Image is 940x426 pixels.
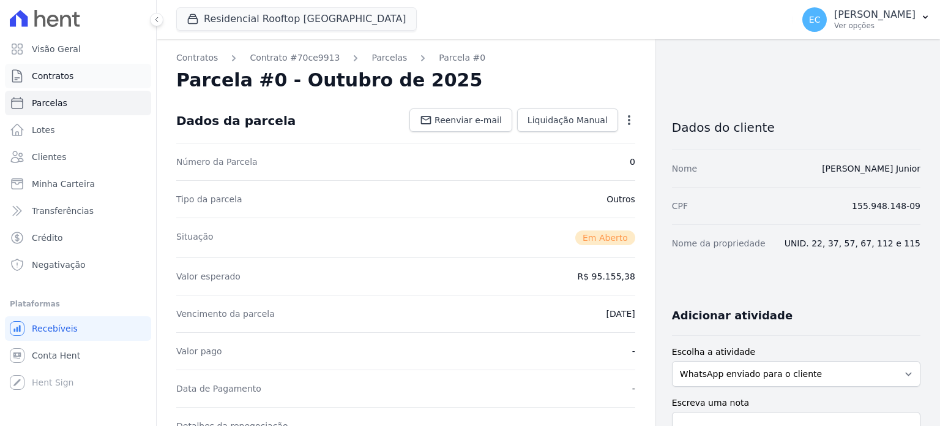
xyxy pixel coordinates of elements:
[435,114,502,126] span: Reenviar e-mail
[176,113,296,128] div: Dados da parcela
[632,382,635,395] dd: -
[606,308,635,320] dd: [DATE]
[578,270,635,283] dd: R$ 95.155,38
[852,200,920,212] dd: 155.948.148-09
[32,178,95,190] span: Minha Carteira
[176,382,261,395] dt: Data de Pagamento
[672,397,920,409] label: Escreva uma nota
[630,156,635,168] dd: 0
[176,69,482,91] h2: Parcela #0 - Outubro de 2025
[5,199,151,223] a: Transferências
[5,91,151,115] a: Parcelas
[409,108,512,132] a: Reenviar e-mail
[176,270,241,283] dt: Valor esperado
[672,237,766,249] dt: Nome da propriedade
[176,230,214,245] dt: Situação
[176,193,242,205] dt: Tipo da parcela
[5,64,151,88] a: Contratos
[809,15,821,24] span: EC
[672,308,793,323] h3: Adicionar atividade
[672,200,688,212] dt: CPF
[176,51,635,64] nav: Breadcrumb
[176,7,417,31] button: Residencial Rooftop [GEOGRAPHIC_DATA]
[32,97,67,109] span: Parcelas
[672,120,920,135] h3: Dados do cliente
[575,230,635,245] span: Em Aberto
[834,21,916,31] p: Ver opções
[439,51,485,64] a: Parcela #0
[32,151,66,163] span: Clientes
[5,118,151,142] a: Lotes
[793,2,940,37] button: EC [PERSON_NAME] Ver opções
[632,345,635,357] dd: -
[32,232,63,244] span: Crédito
[32,124,55,136] span: Lotes
[822,164,920,173] a: [PERSON_NAME] Junior
[834,9,916,21] p: [PERSON_NAME]
[32,322,78,335] span: Recebíveis
[5,316,151,341] a: Recebíveis
[606,193,635,205] dd: Outros
[176,51,218,64] a: Contratos
[250,51,340,64] a: Contrato #70ce9913
[5,253,151,277] a: Negativação
[672,162,697,175] dt: Nome
[371,51,407,64] a: Parcelas
[32,259,86,271] span: Negativação
[32,205,94,217] span: Transferências
[528,114,608,126] span: Liquidação Manual
[10,297,146,311] div: Plataformas
[5,226,151,250] a: Crédito
[5,145,151,169] a: Clientes
[672,346,920,359] label: Escolha a atividade
[176,308,275,320] dt: Vencimento da parcela
[176,156,258,168] dt: Número da Parcela
[5,343,151,368] a: Conta Hent
[176,345,222,357] dt: Valor pago
[32,349,80,362] span: Conta Hent
[517,108,618,132] a: Liquidação Manual
[32,43,81,55] span: Visão Geral
[5,172,151,196] a: Minha Carteira
[5,37,151,61] a: Visão Geral
[32,70,73,82] span: Contratos
[785,237,920,249] dd: UNID. 22, 37, 57, 67, 112 e 115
